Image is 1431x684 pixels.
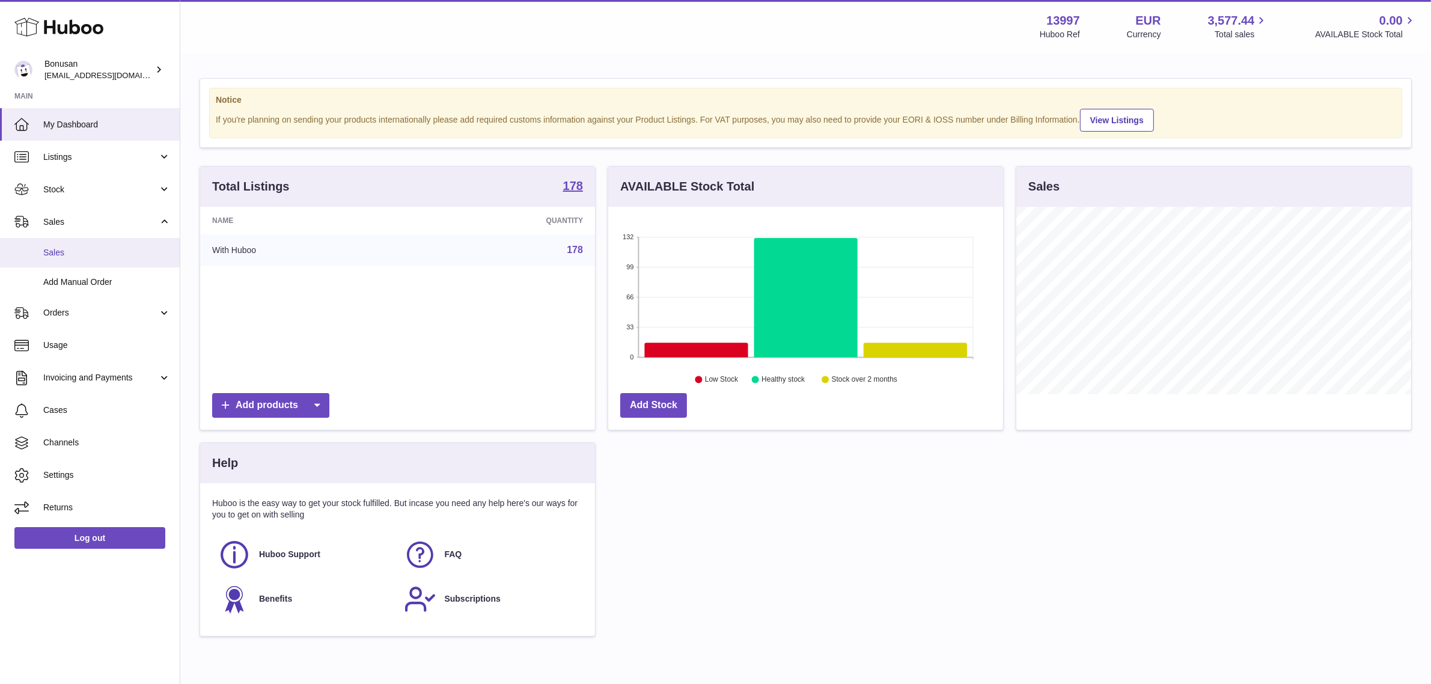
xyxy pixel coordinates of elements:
[43,247,171,258] span: Sales
[1208,13,1269,40] a: 3,577.44 Total sales
[445,549,462,560] span: FAQ
[404,583,578,615] a: Subscriptions
[404,539,578,571] a: FAQ
[43,307,158,319] span: Orders
[43,502,171,513] span: Returns
[832,376,897,384] text: Stock over 2 months
[218,583,392,615] a: Benefits
[1208,13,1255,29] span: 3,577.44
[626,263,633,270] text: 99
[43,216,158,228] span: Sales
[212,179,290,195] h3: Total Listings
[563,180,583,192] strong: 178
[200,234,409,266] td: With Huboo
[43,119,171,130] span: My Dashboard
[630,353,633,361] text: 0
[1315,13,1417,40] a: 0.00 AVAILABLE Stock Total
[563,180,583,194] a: 178
[43,469,171,481] span: Settings
[626,293,633,301] text: 66
[218,539,392,571] a: Huboo Support
[1028,179,1060,195] h3: Sales
[259,593,292,605] span: Benefits
[445,593,501,605] span: Subscriptions
[212,455,238,471] h3: Help
[259,549,320,560] span: Huboo Support
[44,58,153,81] div: Bonusan
[623,233,633,240] text: 132
[626,323,633,331] text: 33
[1046,13,1080,29] strong: 13997
[43,437,171,448] span: Channels
[409,207,595,234] th: Quantity
[761,376,805,384] text: Healthy stock
[620,179,754,195] h3: AVAILABLE Stock Total
[43,184,158,195] span: Stock
[14,527,165,549] a: Log out
[43,405,171,416] span: Cases
[200,207,409,234] th: Name
[567,245,583,255] a: 178
[212,393,329,418] a: Add products
[43,372,158,383] span: Invoicing and Payments
[1379,13,1403,29] span: 0.00
[44,70,177,80] span: [EMAIL_ADDRESS][DOMAIN_NAME]
[1127,29,1161,40] div: Currency
[43,340,171,351] span: Usage
[1080,109,1154,132] a: View Listings
[1315,29,1417,40] span: AVAILABLE Stock Total
[212,498,583,521] p: Huboo is the easy way to get your stock fulfilled. But incase you need any help here's our ways f...
[43,151,158,163] span: Listings
[216,107,1396,132] div: If you're planning on sending your products internationally please add required customs informati...
[705,376,739,384] text: Low Stock
[14,61,32,79] img: internalAdmin-13997@internal.huboo.com
[1215,29,1268,40] span: Total sales
[216,94,1396,106] strong: Notice
[1040,29,1080,40] div: Huboo Ref
[1135,13,1161,29] strong: EUR
[620,393,687,418] a: Add Stock
[43,276,171,288] span: Add Manual Order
